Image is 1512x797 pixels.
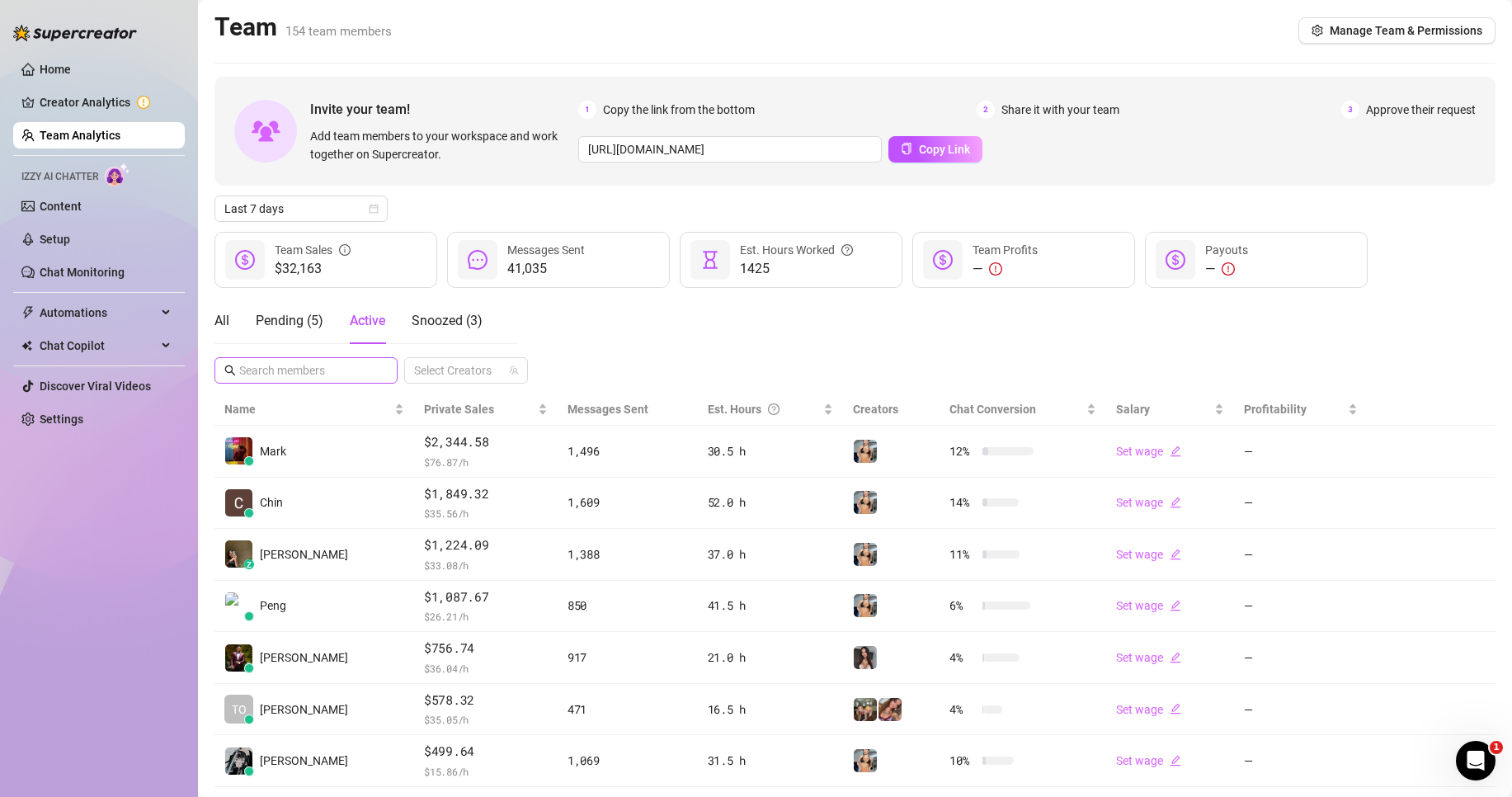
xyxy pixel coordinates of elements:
[260,597,286,615] span: Peng
[1205,259,1248,279] div: —
[235,250,255,270] span: dollar-circle
[1116,548,1181,561] a: Set wageedit
[40,299,157,326] span: Automations
[232,700,247,719] span: TO
[424,535,548,555] span: $1,224.09
[40,233,70,246] a: Setup
[1205,243,1248,257] span: Payouts
[1234,581,1367,633] td: —
[854,543,877,566] img: Veronica
[225,489,252,516] img: Chin
[1330,24,1482,37] span: Manage Team & Permissions
[424,454,548,470] span: $ 76.87 /h
[105,163,130,186] img: AI Chatter
[854,594,877,617] img: Veronica
[854,440,877,463] img: Veronica
[424,403,494,416] span: Private Sales
[509,365,519,375] span: team
[740,259,853,279] span: 1425
[568,752,688,770] div: 1,069
[1456,741,1496,780] iframe: Intercom live chat
[1116,754,1181,767] a: Set wageedit
[40,63,71,76] a: Home
[949,545,976,564] span: 11 %
[275,241,351,259] div: Team Sales
[768,400,780,418] span: question-circle
[424,505,548,521] span: $ 35.56 /h
[603,101,755,119] span: Copy the link from the bottom
[424,432,548,452] span: $2,344.58
[1166,250,1185,270] span: dollar-circle
[888,136,982,163] button: Copy Link
[40,413,83,426] a: Settings
[1170,600,1181,611] span: edit
[841,241,853,259] span: question-circle
[977,101,995,119] span: 2
[225,592,252,620] img: Peng
[1234,735,1367,787] td: —
[40,332,157,359] span: Chat Copilot
[214,12,392,43] h2: Team
[40,200,82,213] a: Content
[708,545,834,564] div: 37.0 h
[1298,17,1496,44] button: Manage Team & Permissions
[854,698,877,721] img: Apex
[1001,101,1119,119] span: Share it with your team
[1170,755,1181,766] span: edit
[901,143,912,154] span: copy
[949,442,976,460] span: 12 %
[933,250,953,270] span: dollar-circle
[424,608,548,625] span: $ 26.21 /h
[1234,632,1367,684] td: —
[568,545,688,564] div: 1,388
[412,313,483,328] span: Snoozed ( 3 )
[260,442,286,460] span: Mark
[424,763,548,780] span: $ 15.86 /h
[40,89,172,116] a: Creator Analytics exclamation-circle
[1170,549,1181,560] span: edit
[949,597,976,615] span: 6 %
[40,129,120,142] a: Team Analytics
[1116,403,1150,416] span: Salary
[708,648,834,667] div: 21.0 h
[949,493,976,512] span: 14 %
[854,749,877,772] img: Veronica
[708,400,821,418] div: Est. Hours
[424,557,548,573] span: $ 33.08 /h
[225,747,252,775] img: Brandon Parra
[13,25,137,41] img: logo-BBDzfeDw.svg
[1312,25,1323,36] span: setting
[1244,403,1307,416] span: Profitability
[468,250,488,270] span: message
[1222,262,1235,276] span: exclamation-circle
[1116,496,1181,509] a: Set wageedit
[224,365,236,376] span: search
[275,259,351,279] span: $32,163
[260,752,348,770] span: [PERSON_NAME]
[424,587,548,607] span: $1,087.67
[1234,478,1367,530] td: —
[260,648,348,667] span: [PERSON_NAME]
[708,493,834,512] div: 52.0 h
[224,196,378,221] span: Last 7 days
[424,711,548,728] span: $ 35.05 /h
[1341,101,1359,119] span: 3
[1170,703,1181,714] span: edit
[949,403,1036,416] span: Chat Conversion
[424,484,548,504] span: $1,849.32
[1116,445,1181,458] a: Set wageedit
[21,169,98,185] span: Izzy AI Chatter
[225,644,252,672] img: Gian Rosal
[260,700,348,719] span: [PERSON_NAME]
[578,101,596,119] span: 1
[568,403,648,416] span: Messages Sent
[708,700,834,719] div: 16.5 h
[214,311,229,331] div: All
[256,311,323,331] div: Pending ( 5 )
[949,648,976,667] span: 4 %
[225,437,252,465] img: Mark
[854,491,877,514] img: Veronica
[424,691,548,710] span: $578.32
[973,259,1038,279] div: —
[1170,652,1181,663] span: edit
